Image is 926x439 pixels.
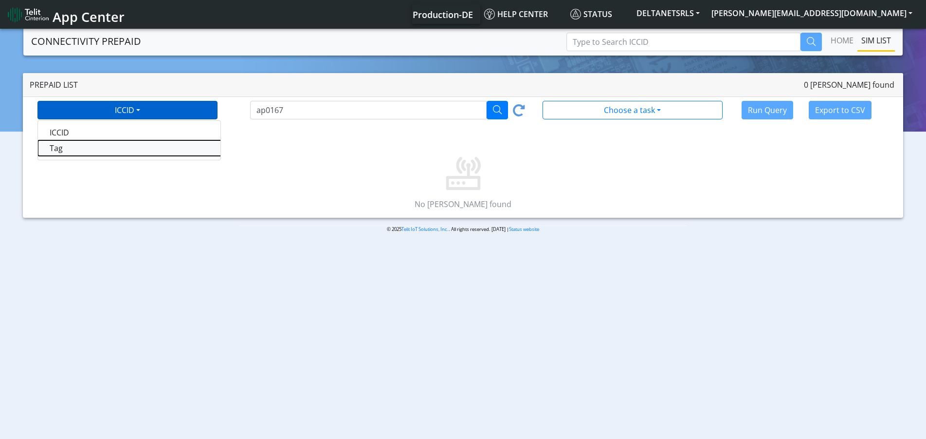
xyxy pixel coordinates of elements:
[809,101,872,119] button: Export to CSV
[8,7,49,22] img: logo-telit-cinterion-gw-new.png
[53,8,125,26] span: App Center
[566,4,631,24] a: Status
[570,9,612,19] span: Status
[480,4,566,24] a: Help center
[484,9,548,19] span: Help center
[23,198,903,210] p: No [PERSON_NAME] found
[38,125,281,140] button: ICCID
[706,4,918,22] button: [PERSON_NAME][EMAIL_ADDRESS][DOMAIN_NAME]
[412,4,472,24] a: Your current platform instance
[857,31,895,50] a: SIM LIST
[239,226,688,233] p: © 2025 . All rights reserved. [DATE] |
[38,140,281,156] button: Tag
[827,31,857,50] a: Home
[509,226,539,232] a: Status website
[37,120,221,160] div: ICCID
[570,9,581,19] img: status.svg
[30,79,78,90] span: Prepaid List
[401,226,449,232] a: Telit IoT Solutions, Inc.
[742,101,793,119] button: Run Query
[31,32,141,51] a: CONNECTIVITY PREPAID
[484,9,495,19] img: knowledge.svg
[8,4,123,25] a: App Center
[413,9,473,20] span: Production-DE
[631,4,706,22] button: DELTANETSRLS
[543,101,723,119] button: Choose a task
[37,101,218,119] button: ICCID
[804,79,894,91] span: 0 [PERSON_NAME] found
[250,101,486,119] input: Type to Search ICCID/Tag
[566,33,800,51] input: Type to Search ICCID
[432,128,494,191] img: No Sims found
